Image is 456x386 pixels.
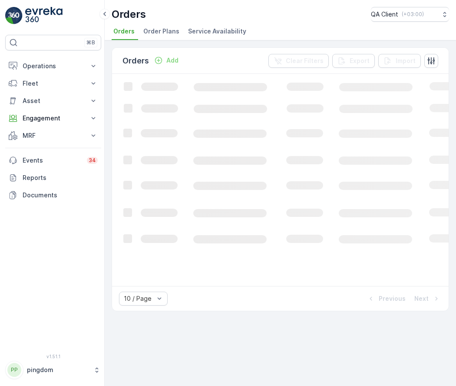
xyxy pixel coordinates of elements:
p: Export [350,57,370,65]
button: Import [378,54,421,68]
p: QA Client [371,10,398,19]
p: ⌘B [86,39,95,46]
button: Add [151,55,182,66]
p: ( +03:00 ) [402,11,424,18]
p: Asset [23,96,84,105]
p: Documents [23,191,98,200]
p: Next [414,294,429,303]
p: MRF [23,131,84,140]
button: Asset [5,92,101,110]
p: Operations [23,62,84,70]
p: Add [166,56,178,65]
img: logo [5,7,23,24]
p: 34 [89,157,96,164]
p: pingdom [27,366,89,374]
a: Events34 [5,152,101,169]
button: PPpingdom [5,361,101,379]
a: Reports [5,169,101,186]
button: QA Client(+03:00) [371,7,449,22]
p: Previous [379,294,406,303]
button: Fleet [5,75,101,92]
span: Orders [113,27,135,36]
button: Next [413,293,442,304]
button: Previous [366,293,406,304]
div: PP [7,363,21,377]
p: Fleet [23,79,84,88]
a: Documents [5,186,101,204]
img: logo_light-DOdMpM7g.png [25,7,63,24]
button: Operations [5,57,101,75]
p: Engagement [23,114,84,123]
p: Clear Filters [286,57,324,65]
p: Import [396,57,416,65]
span: Order Plans [143,27,179,36]
p: Orders [112,7,146,21]
span: v 1.51.1 [5,354,101,359]
button: MRF [5,127,101,144]
button: Export [332,54,375,68]
p: Reports [23,173,98,182]
span: Service Availability [188,27,246,36]
p: Orders [122,55,149,67]
button: Clear Filters [268,54,329,68]
p: Events [23,156,82,165]
button: Engagement [5,110,101,127]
